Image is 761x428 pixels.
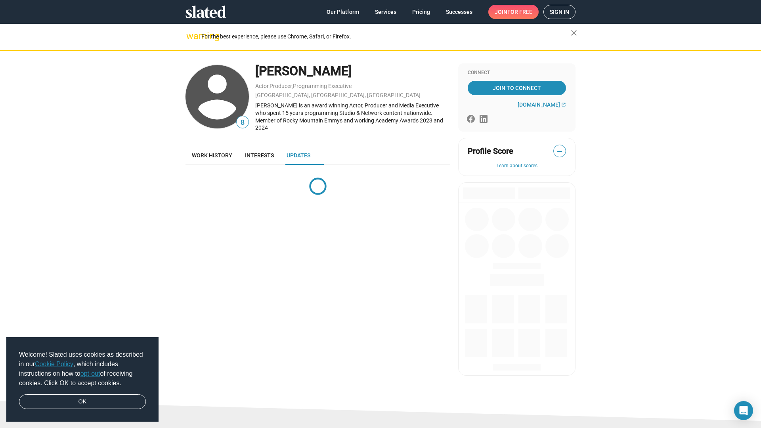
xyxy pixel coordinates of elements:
a: dismiss cookie message [19,394,146,409]
div: Open Intercom Messenger [734,401,753,420]
span: Updates [287,152,310,159]
span: , [292,84,293,89]
span: Interests [245,152,274,159]
a: opt-out [80,370,100,377]
a: Work history [185,146,239,165]
div: [PERSON_NAME] [255,63,450,80]
a: Pricing [406,5,436,19]
a: Sign in [543,5,576,19]
a: Services [369,5,403,19]
span: Welcome! Slated uses cookies as described in our , which includes instructions on how to of recei... [19,350,146,388]
a: Cookie Policy [35,361,73,367]
button: Learn about scores [468,163,566,169]
div: Connect [468,70,566,76]
span: [DOMAIN_NAME] [518,101,560,108]
span: Join To Connect [469,81,564,95]
span: for free [507,5,532,19]
div: cookieconsent [6,337,159,422]
a: Join To Connect [468,81,566,95]
a: Interests [239,146,280,165]
span: Successes [446,5,472,19]
span: Services [375,5,396,19]
span: Profile Score [468,146,513,157]
mat-icon: close [569,28,579,38]
span: — [554,146,566,157]
a: Successes [440,5,479,19]
span: Join [495,5,532,19]
span: Sign in [550,5,569,19]
span: , [269,84,270,89]
mat-icon: open_in_new [561,102,566,107]
a: Our Platform [320,5,365,19]
span: Work history [192,152,232,159]
a: Joinfor free [488,5,539,19]
a: Programming Executive [293,83,352,89]
span: Pricing [412,5,430,19]
div: For the best experience, please use Chrome, Safari, or Firefox. [201,31,571,42]
span: 8 [237,117,249,128]
a: Producer [270,83,292,89]
a: Actor [255,83,269,89]
a: Updates [280,146,317,165]
a: [DOMAIN_NAME] [518,101,566,108]
a: [GEOGRAPHIC_DATA], [GEOGRAPHIC_DATA], [GEOGRAPHIC_DATA] [255,92,421,98]
span: Our Platform [327,5,359,19]
div: [PERSON_NAME] is an award winning Actor, Producer and Media Executive who spent 15 years programm... [255,102,450,131]
mat-icon: warning [186,31,196,41]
